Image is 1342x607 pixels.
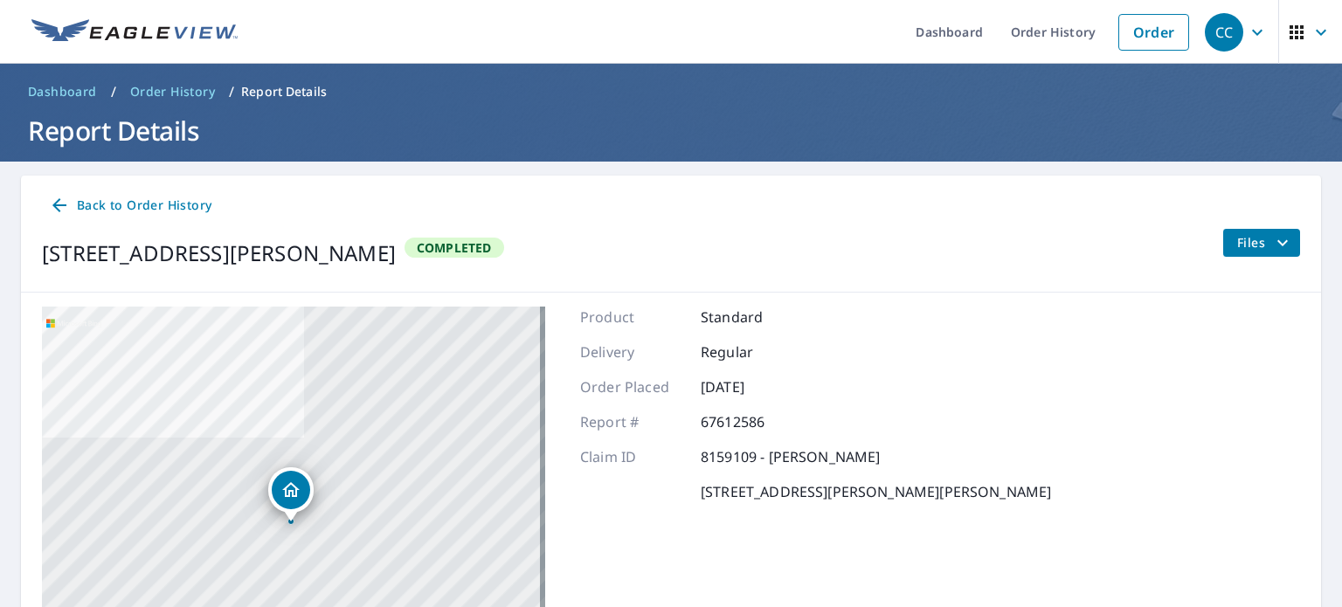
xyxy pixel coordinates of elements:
[1237,232,1293,253] span: Files
[580,376,685,397] p: Order Placed
[28,83,97,100] span: Dashboard
[1118,14,1189,51] a: Order
[580,341,685,362] p: Delivery
[123,78,222,106] a: Order History
[701,446,880,467] p: 8159109 - [PERSON_NAME]
[580,446,685,467] p: Claim ID
[580,307,685,328] p: Product
[130,83,215,100] span: Order History
[701,481,1051,502] p: [STREET_ADDRESS][PERSON_NAME][PERSON_NAME]
[31,19,238,45] img: EV Logo
[21,78,1321,106] nav: breadcrumb
[21,78,104,106] a: Dashboard
[701,341,806,362] p: Regular
[42,190,218,222] a: Back to Order History
[21,113,1321,148] h1: Report Details
[268,467,314,521] div: Dropped pin, building 1, Residential property, 527 S Larry Cir Brandon, FL 33511
[701,376,806,397] p: [DATE]
[229,81,234,102] li: /
[111,81,116,102] li: /
[241,83,327,100] p: Report Details
[701,307,806,328] p: Standard
[42,238,396,269] div: [STREET_ADDRESS][PERSON_NAME]
[1222,229,1300,257] button: filesDropdownBtn-67612586
[1205,13,1243,52] div: CC
[406,239,502,256] span: Completed
[580,411,685,432] p: Report #
[701,411,806,432] p: 67612586
[49,195,211,217] span: Back to Order History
